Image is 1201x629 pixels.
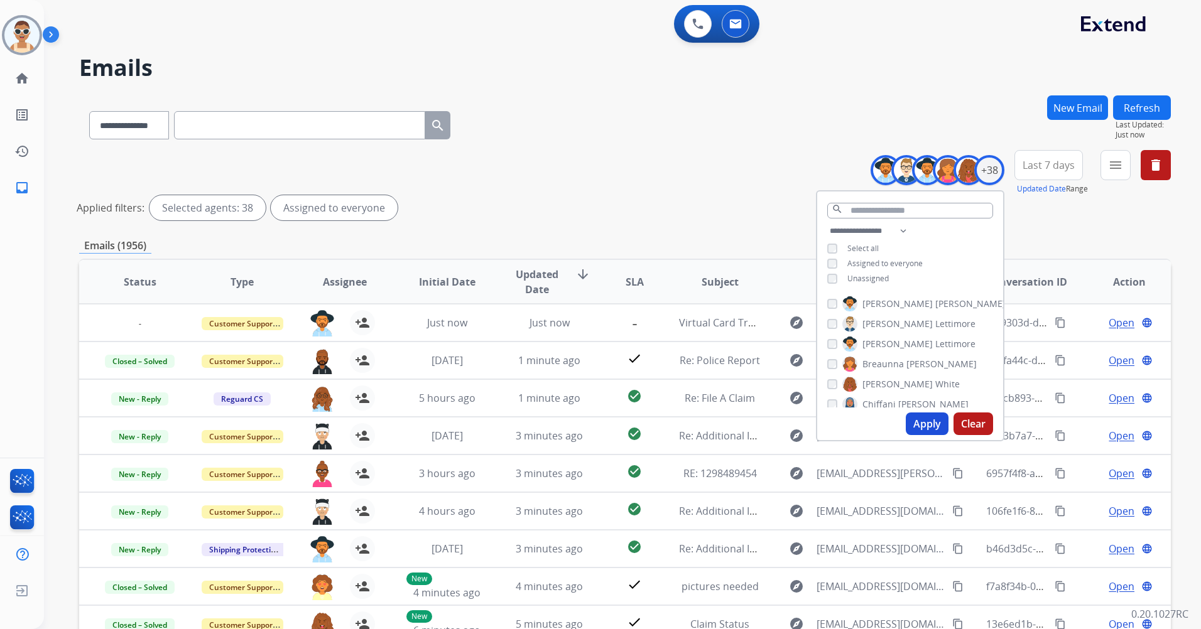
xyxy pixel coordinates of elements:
mat-icon: language [1141,581,1153,592]
mat-icon: search [430,118,445,133]
span: 3 minutes ago [516,466,583,480]
button: Refresh [1113,95,1171,120]
span: 4 minutes ago [413,586,481,599]
span: [PERSON_NAME] [935,298,1006,310]
span: Status [124,274,156,289]
span: Shipping Protection [202,543,288,556]
img: agent-avatar [310,348,335,374]
mat-icon: explore [789,579,804,594]
p: New [406,610,432,623]
span: Just now [530,316,570,330]
h2: Emails [79,55,1171,80]
span: Virtual Card Troubleshooting [679,316,817,330]
mat-icon: arrow_downward [575,267,590,282]
span: 4 minutes ago [516,579,583,593]
mat-icon: check [627,351,642,366]
span: [EMAIL_ADDRESS][DOMAIN_NAME] [817,579,945,594]
th: Action [1068,260,1171,304]
mat-icon: content_copy [952,581,964,592]
mat-icon: menu [1108,158,1123,173]
mat-icon: check [627,577,642,592]
mat-icon: language [1141,392,1153,404]
mat-icon: person_add [355,390,370,406]
span: [DATE] [432,353,463,367]
span: 1 minute ago [518,391,580,405]
span: Customer Support [202,505,283,519]
span: Lettimore [935,318,975,330]
span: Closed – Solved [105,355,175,368]
span: Customer Support [202,430,283,443]
mat-icon: language [1141,543,1153,554]
span: Subject [702,274,739,289]
span: [EMAIL_ADDRESS][DOMAIN_NAME] [817,503,945,519]
span: Re: Additional Information [679,504,803,518]
mat-icon: person_add [355,315,370,330]
span: Breaunna [862,358,904,370]
mat-icon: content_copy [952,505,964,517]
mat-icon: content_copy [952,468,964,479]
mat-icon: search [832,203,843,215]
mat-icon: explore [789,466,804,481]
span: Re: Additional Information [679,429,803,443]
span: Open [1109,579,1134,594]
span: pictures needed [682,579,759,593]
span: 3 minutes ago [516,429,583,443]
span: Updated Date [509,267,565,297]
mat-icon: person_add [355,579,370,594]
p: 0.20.1027RC [1131,606,1188,621]
span: Re: Additional Information [679,542,803,556]
span: SLA [626,274,644,289]
span: New - Reply [111,468,168,481]
span: [PERSON_NAME] [862,298,933,310]
p: Emails (1956) [79,238,151,254]
mat-icon: inbox [14,180,30,195]
span: Unassigned [847,273,889,284]
img: agent-avatar [310,461,335,487]
mat-icon: list_alt [14,107,30,122]
img: avatar [4,18,40,53]
mat-icon: person_add [355,353,370,368]
span: Assignee [323,274,367,289]
button: Clear [954,412,993,435]
mat-icon: home [14,71,30,86]
img: agent-avatar [310,423,335,449]
span: Reguard CS [214,392,271,406]
img: agent-avatar [310,310,335,336]
span: Open [1109,315,1134,330]
mat-icon: person_add [355,466,370,481]
span: [PERSON_NAME] [862,318,933,330]
mat-icon: explore [789,315,804,330]
span: b46d3d5c-a364-4ba1-ad3f-a66ec8f205ae [986,542,1177,556]
span: 1 minute ago [518,353,580,367]
span: Open [1109,428,1134,443]
img: agent-avatar [310,574,335,600]
span: RE: 1298489454 [683,466,757,480]
mat-icon: person_add [355,503,370,519]
span: f7a8f34b-03f2-49d8-92d7-3892a6949601 [986,579,1174,593]
span: Chiffani [862,398,896,411]
mat-icon: check_circle [627,502,642,517]
mat-icon: content_copy [1055,505,1066,517]
mat-icon: check_circle [627,539,642,554]
mat-icon: person_add [355,428,370,443]
span: [EMAIL_ADDRESS][DOMAIN_NAME] [817,541,945,556]
button: Last 7 days [1014,150,1083,180]
span: [PERSON_NAME] [898,398,969,411]
div: Selected agents: 38 [149,195,266,220]
span: 3 minutes ago [516,504,583,518]
span: Customer Support [202,317,283,330]
span: Open [1109,466,1134,481]
span: Closed – Solved [105,581,175,594]
span: Open [1109,503,1134,519]
span: Last Updated: [1116,120,1171,130]
span: Lettimore [935,338,975,350]
span: Re: File A Claim [685,391,755,405]
mat-icon: language [1141,430,1153,441]
span: Last 7 days [1023,163,1075,168]
mat-icon: explore [789,428,804,443]
span: Customer Support [202,468,283,481]
mat-icon: content_copy [1055,317,1066,328]
span: 6957f4f8-ad2b-4045-8574-208350327ed8 [986,466,1177,480]
span: Open [1109,390,1134,406]
span: - [131,317,149,330]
